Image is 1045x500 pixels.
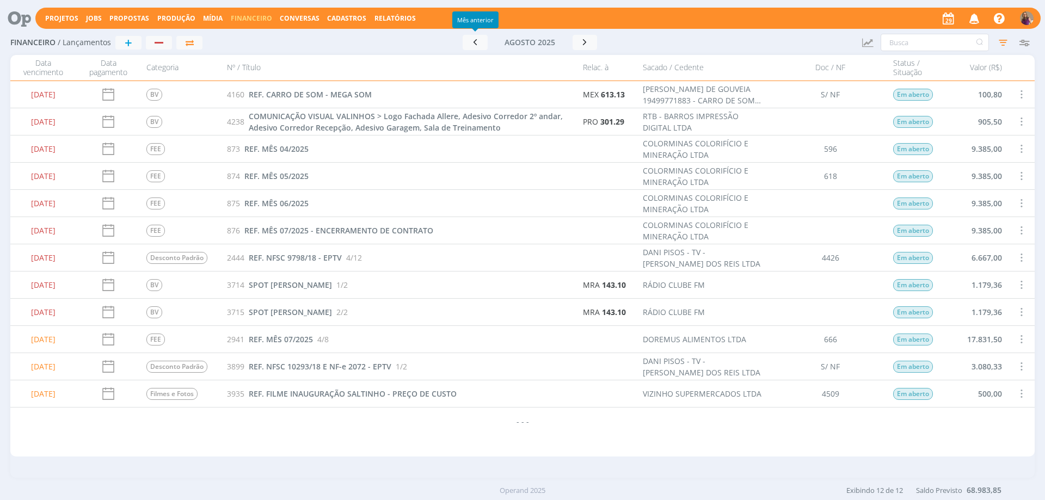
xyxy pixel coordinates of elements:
[374,14,416,23] a: Relatórios
[227,361,244,372] span: 3899
[942,299,1007,325] div: 1.179,36
[10,408,1035,435] div: - - -
[244,170,309,182] a: REF. MÊS 05/2025
[643,219,768,242] div: COLORMINAS COLORIFÍCIO E MINERAÇÃO LTDA
[324,14,370,23] button: Cadastros
[643,279,705,291] div: RÁDIO CLUBE FM
[1019,9,1034,28] button: A
[244,143,309,155] a: REF. MÊS 04/2025
[643,355,768,378] div: DANI PISOS - TV - [PERSON_NAME] DOS REIS LTDA
[280,14,319,23] a: Conversas
[109,14,149,23] a: Propostas
[249,388,457,399] span: REF. FILME INAUGURAÇÃO SALTINHO - PREÇO DE CUSTO
[125,36,132,49] span: +
[967,485,1001,495] b: 68.983,85
[228,14,275,23] button: Financeiro
[249,388,457,399] a: REF. FILME INAUGURAÇÃO SALTINHO - PREÇO DE CUSTO
[10,326,76,353] div: [DATE]
[249,252,342,263] span: REF. NFSC 9798/18 - EPTV
[200,14,226,23] button: Mídia
[227,170,240,182] span: 874
[893,279,933,291] span: Em aberto
[643,165,768,188] div: COLORMINAS COLORIFÍCIO E MINERAÇÃO LTDA
[227,388,244,399] span: 3935
[227,225,240,236] span: 876
[583,116,624,127] a: PRO301.29
[893,143,933,155] span: Em aberto
[317,334,329,345] span: 4/8
[249,89,372,100] a: REF. CARRO DE SOM - MEGA SOM
[600,116,624,127] b: 301.29
[157,14,195,23] a: Produção
[643,110,768,133] div: RTB - BARROS IMPRESSÃO DIGITAL LTDA
[10,190,76,217] div: [DATE]
[10,271,76,298] div: [DATE]
[602,280,626,290] b: 143.10
[893,334,933,345] span: Em aberto
[773,380,888,407] div: 4509
[773,81,888,108] div: S/ NF
[942,190,1007,217] div: 9.385,00
[10,58,76,77] div: Data vencimento
[583,279,626,291] a: MRA143.10
[942,380,1007,407] div: 500,00
[893,116,933,128] span: Em aberto
[942,58,1007,77] div: Valor (R$)
[227,306,244,318] span: 3715
[643,83,768,106] div: [PERSON_NAME] DE GOUVEIA 19499771883 - CARRO DE SOM RIBEIRÃO
[154,14,199,23] button: Produção
[244,225,433,236] a: REF. MÊS 07/2025 - ENCERRAMENTO DE CONTRATO
[505,37,555,47] span: agosto 2025
[643,388,761,399] div: VIZINHO SUPERMERCADOS LTDA
[10,353,76,380] div: [DATE]
[893,306,933,318] span: Em aberto
[249,110,577,133] a: COMUNICAÇÃO VISUAL VALINHOS > Logo Fachada Allere, Adesivo Corredor 2º andar, Adesivo Corredor Re...
[203,14,223,23] a: Mídia
[602,307,626,317] b: 143.10
[227,252,244,263] span: 2444
[146,225,165,237] span: FEE
[1020,11,1034,25] img: A
[773,58,888,77] div: Doc / NF
[10,244,76,271] div: [DATE]
[276,14,323,23] button: Conversas
[58,38,111,47] span: / Lançamentos
[146,197,165,209] span: FEE
[371,14,419,23] button: Relatórios
[327,14,366,23] span: Cadastros
[227,334,244,345] span: 2941
[893,361,933,373] span: Em aberto
[115,36,142,50] button: +
[773,163,888,189] div: 618
[773,135,888,162] div: 596
[881,34,989,51] input: Busca
[396,361,407,372] span: 1/2
[146,143,165,155] span: FEE
[227,279,244,291] span: 3714
[249,334,313,344] span: REF. MÊS 07/2025
[227,143,240,155] span: 873
[146,334,165,345] span: FEE
[146,306,162,318] span: BV
[893,197,933,209] span: Em aberto
[888,58,942,77] div: Status / Situação
[249,307,332,317] span: SPOT [PERSON_NAME]
[249,111,563,133] span: COMUNICAÇÃO VISUAL VALINHOS > Logo Fachada Allere, Adesivo Corredor 2º andar, Adesivo Corredor Re...
[249,361,391,372] span: REF. NFSC 10293/18 E NF-e 2072 - EPTV
[346,252,362,263] span: 4/12
[249,306,332,318] a: SPOT [PERSON_NAME]
[583,306,626,318] a: MRA143.10
[83,14,105,23] button: Jobs
[45,14,78,23] a: Projetos
[452,11,499,28] div: Mês anterior
[601,89,625,100] b: 613.13
[643,246,768,269] div: DANI PISOS - TV - [PERSON_NAME] DOS REIS LTDA
[577,58,637,77] div: Relac. à
[244,144,309,154] span: REF. MÊS 04/2025
[244,197,309,209] a: REF. MÊS 06/2025
[146,116,162,128] span: BV
[227,89,244,100] span: 4160
[227,63,261,72] span: Nº / Título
